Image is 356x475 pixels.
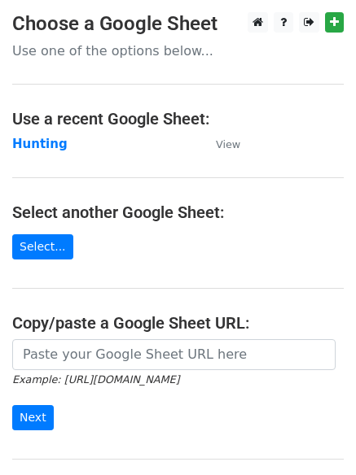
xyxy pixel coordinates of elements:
[12,12,344,36] h3: Choose a Google Sheet
[12,42,344,59] p: Use one of the options below...
[12,109,344,129] h4: Use a recent Google Sheet:
[216,138,240,150] small: View
[12,137,68,151] a: Hunting
[12,203,344,222] h4: Select another Google Sheet:
[12,234,73,259] a: Select...
[12,339,336,370] input: Paste your Google Sheet URL here
[12,373,179,386] small: Example: [URL][DOMAIN_NAME]
[12,313,344,333] h4: Copy/paste a Google Sheet URL:
[12,405,54,430] input: Next
[200,137,240,151] a: View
